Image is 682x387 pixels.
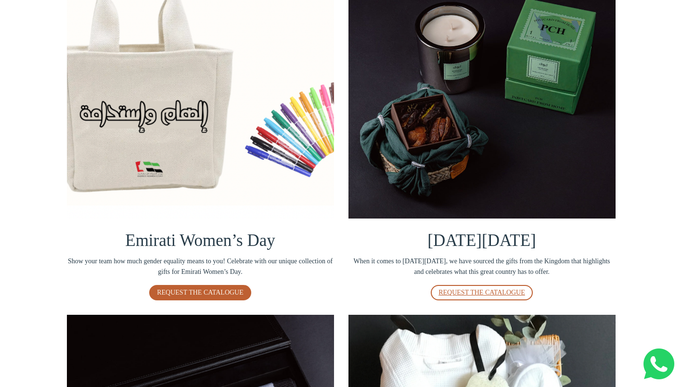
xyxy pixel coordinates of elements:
span: REQUEST THE CATALOGUE [438,289,525,296]
a: REQUEST THE CATALOGUE [149,285,251,300]
span: Company name [274,40,322,48]
span: Number of gifts [274,80,320,88]
span: When it comes to [DATE][DATE], we have sourced the gifts from the Kingdom that highlights and cel... [348,256,616,278]
span: Emirati Women’s Day [125,231,275,250]
span: REQUEST THE CATALOGUE [157,289,244,296]
span: Last name [274,1,306,9]
span: Show your team how much gender equality means to you! Celebrate with our unique collection of gif... [67,256,334,278]
img: Whatsapp [643,348,674,379]
a: REQUEST THE CATALOGUE [431,285,533,300]
span: [DATE][DATE] [427,231,536,250]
